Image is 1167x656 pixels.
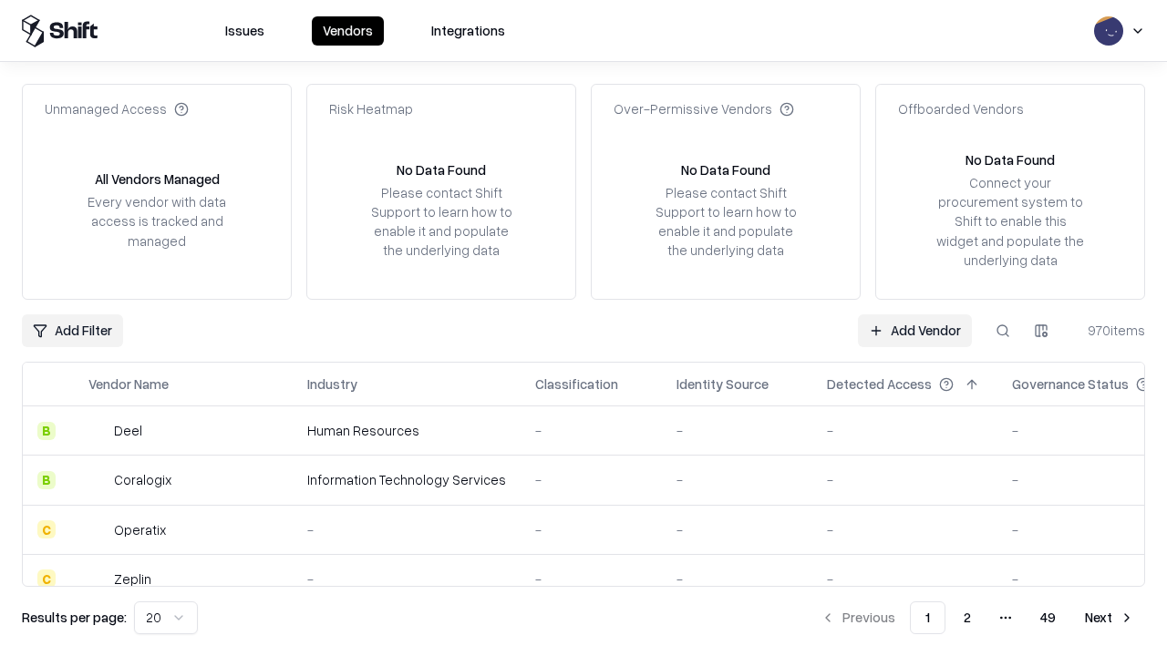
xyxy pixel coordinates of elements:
[307,569,506,589] div: -
[676,421,798,440] div: -
[1026,601,1070,634] button: 49
[37,422,56,440] div: B
[397,160,486,179] div: No Data Found
[1072,321,1145,340] div: 970 items
[535,374,618,394] div: Classification
[37,471,56,489] div: B
[114,470,171,489] div: Coralogix
[88,374,169,394] div: Vendor Name
[329,99,413,118] div: Risk Heatmap
[535,520,647,539] div: -
[827,569,983,589] div: -
[827,374,932,394] div: Detected Access
[898,99,1024,118] div: Offboarded Vendors
[935,173,1086,270] div: Connect your procurement system to Shift to enable this widget and populate the underlying data
[681,160,770,179] div: No Data Found
[88,422,107,440] img: Deel
[95,169,220,189] div: All Vendors Managed
[114,421,142,440] div: Deel
[307,520,506,539] div: -
[312,16,384,46] button: Vendors
[45,99,189,118] div: Unmanaged Access
[676,470,798,489] div: -
[366,183,517,261] div: Please contact Shift Support to learn how to enable it and populate the underlying data
[88,520,107,538] img: Operatix
[676,520,798,539] div: -
[307,374,357,394] div: Industry
[420,16,516,46] button: Integrations
[949,601,986,634] button: 2
[858,314,972,347] a: Add Vendor
[22,314,123,347] button: Add Filter
[910,601,945,634] button: 1
[614,99,794,118] div: Over-Permissive Vendors
[535,421,647,440] div: -
[307,470,506,489] div: Information Technology Services
[307,421,506,440] div: Human Resources
[827,470,983,489] div: -
[114,569,151,589] div: Zeplin
[88,471,107,489] img: Coralogix
[81,192,232,250] div: Every vendor with data access is tracked and managed
[88,569,107,588] img: Zeplin
[37,520,56,538] div: C
[22,608,127,627] p: Results per page:
[535,569,647,589] div: -
[827,520,983,539] div: -
[650,183,801,261] div: Please contact Shift Support to learn how to enable it and populate the underlying data
[966,150,1055,169] div: No Data Found
[827,421,983,440] div: -
[810,601,1145,634] nav: pagination
[676,569,798,589] div: -
[535,470,647,489] div: -
[1074,601,1145,634] button: Next
[676,374,769,394] div: Identity Source
[1012,374,1129,394] div: Governance Status
[214,16,275,46] button: Issues
[114,520,166,539] div: Operatix
[37,569,56,588] div: C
